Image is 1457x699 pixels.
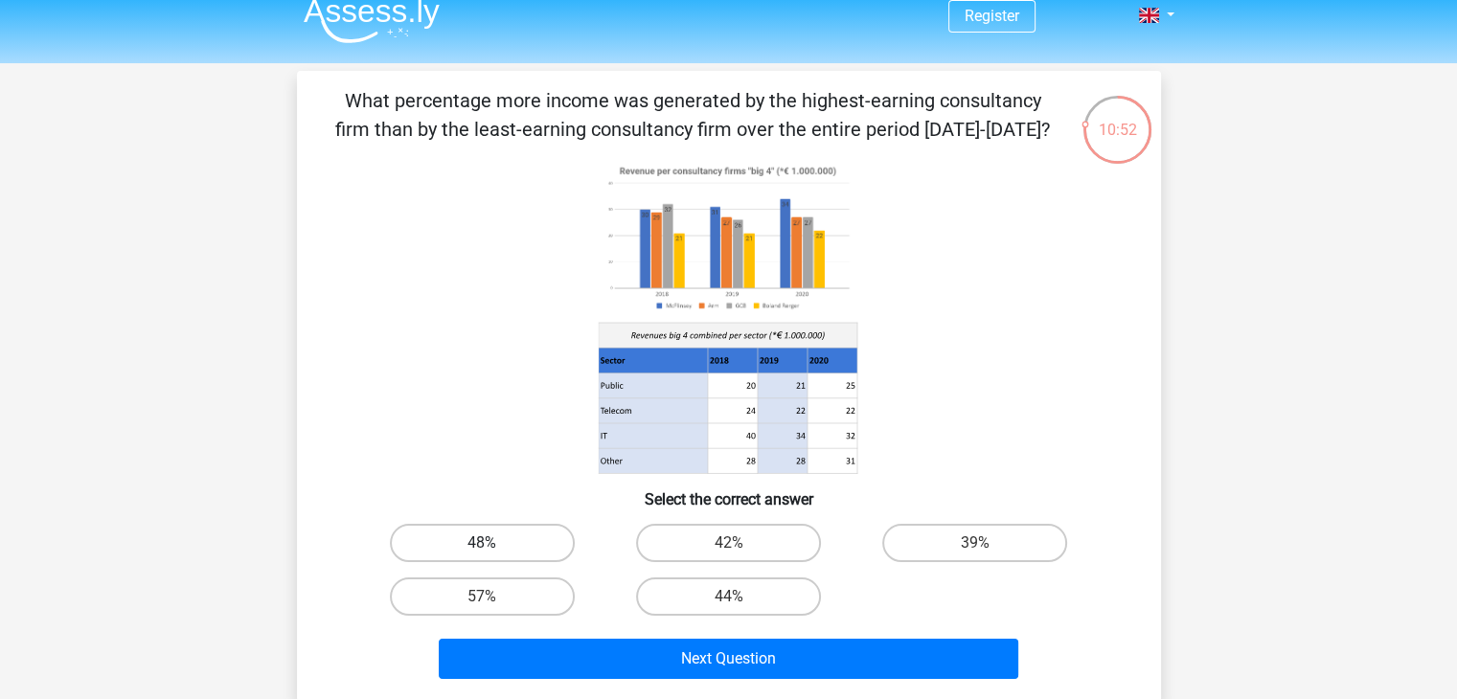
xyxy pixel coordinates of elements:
p: What percentage more income was generated by the highest-earning consultancy firm than by the lea... [328,86,1059,144]
div: 10:52 [1081,94,1153,142]
label: 39% [882,524,1067,562]
label: 44% [636,577,821,616]
button: Next Question [439,639,1018,679]
label: 42% [636,524,821,562]
a: Register [965,7,1019,25]
label: 57% [390,577,575,616]
label: 48% [390,524,575,562]
h6: Select the correct answer [328,475,1130,508]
